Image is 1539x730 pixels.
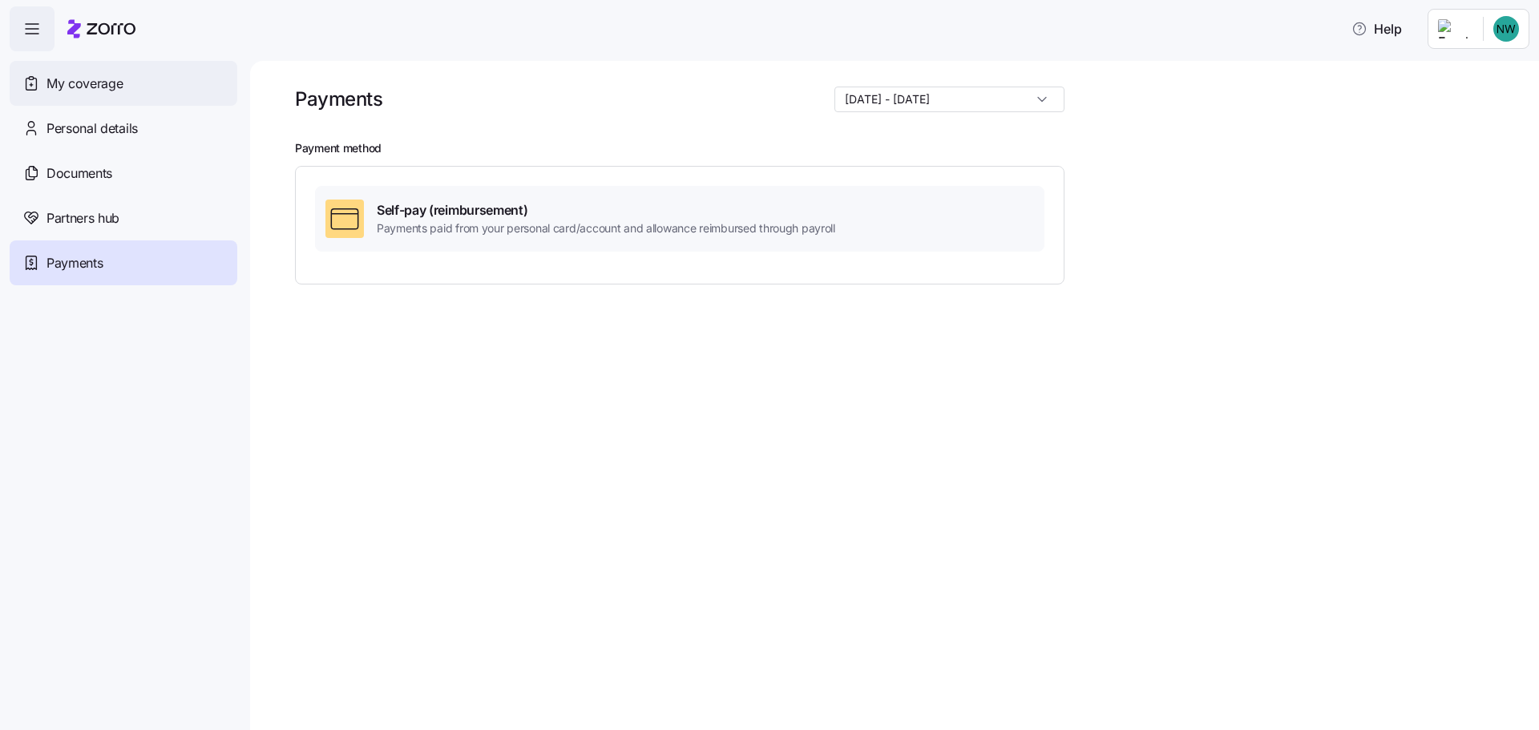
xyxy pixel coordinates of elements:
img: Employer logo [1438,19,1470,38]
a: Documents [10,151,237,196]
button: Help [1339,13,1415,45]
h2: Payment method [295,141,1517,156]
img: a49e62cc17a2fd7151815b2ffb6b504a [1493,16,1519,42]
span: Personal details [46,119,138,139]
a: Payments [10,240,237,285]
a: Partners hub [10,196,237,240]
a: My coverage [10,61,237,106]
span: Self-pay (reimbursement) [377,200,835,220]
span: Payments paid from your personal card/account and allowance reimbursed through payroll [377,220,835,236]
span: Payments [46,253,103,273]
span: Help [1351,19,1402,38]
span: Partners hub [46,208,119,228]
h1: Payments [295,87,382,111]
span: Documents [46,163,112,184]
a: Personal details [10,106,237,151]
span: My coverage [46,74,123,94]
